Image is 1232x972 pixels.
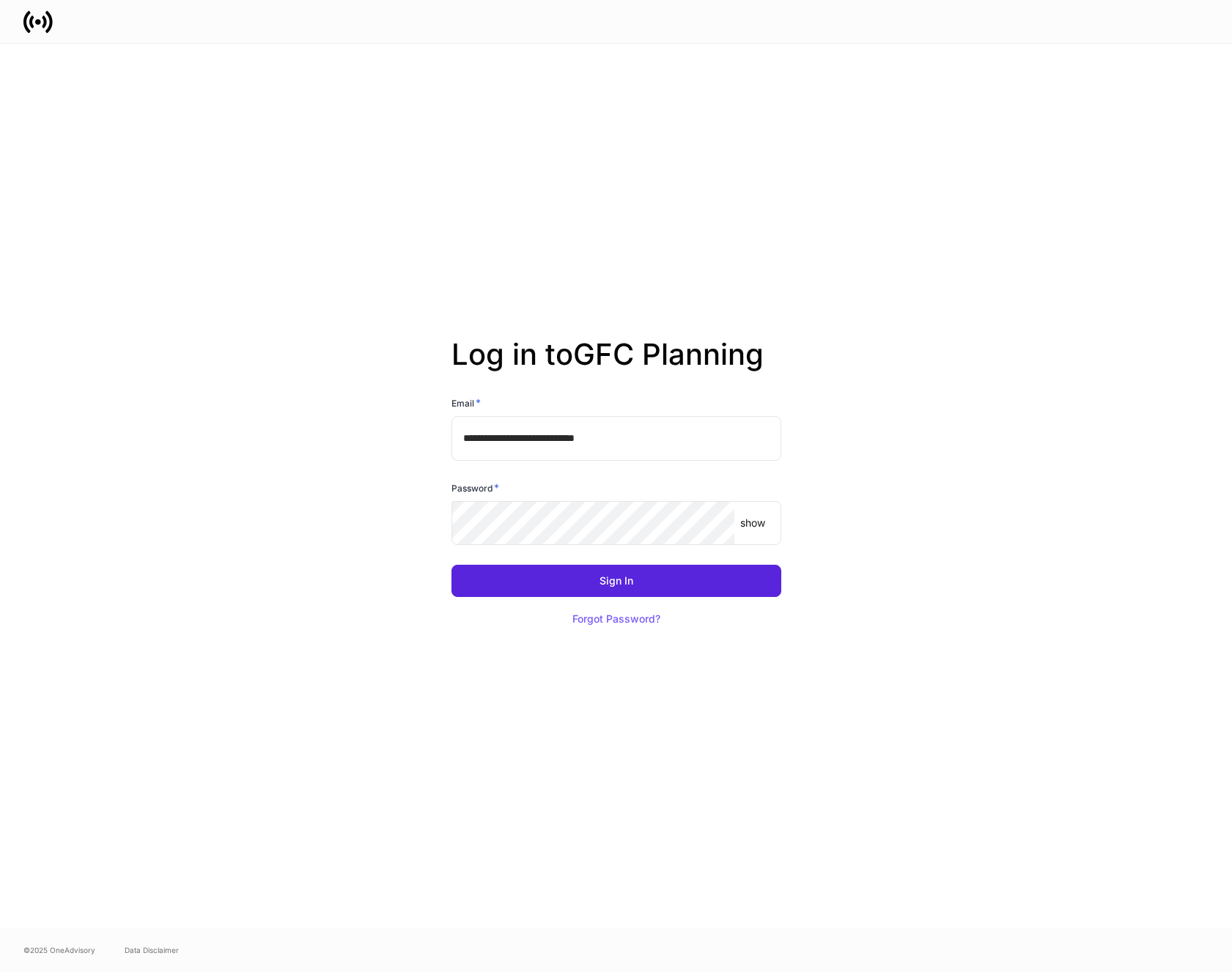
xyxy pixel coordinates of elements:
[23,944,95,956] span: © 2025 OneAdvisory
[451,481,499,495] h6: Password
[451,337,781,396] h2: Log in to GFC Planning
[125,944,179,956] a: Data Disclaimer
[451,565,781,597] button: Sign In
[600,576,633,586] div: Sign In
[554,603,679,635] button: Forgot Password?
[740,516,765,530] p: show
[572,614,660,624] div: Forgot Password?
[451,396,481,410] h6: Email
